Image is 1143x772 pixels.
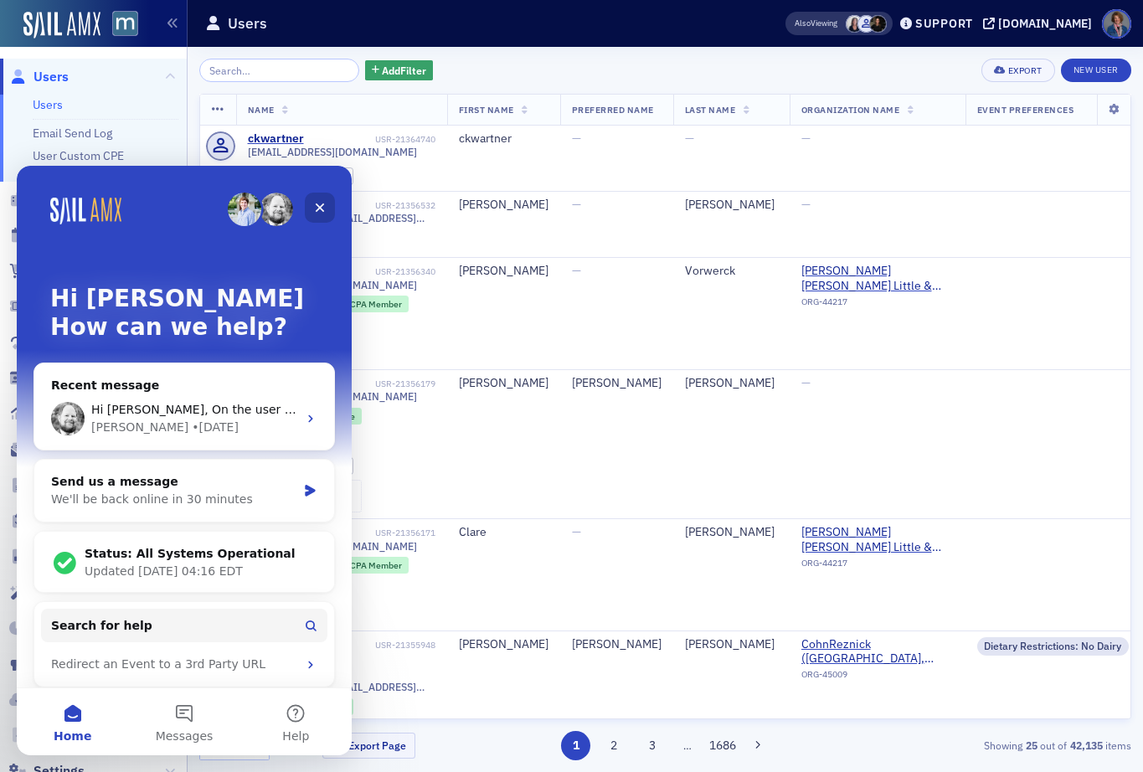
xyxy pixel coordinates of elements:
[375,640,435,651] div: USR-21355948
[459,525,548,540] div: Clare
[199,59,359,82] input: Search…
[139,564,197,576] span: Messages
[801,375,811,390] span: —
[915,16,973,31] div: Support
[24,483,311,514] div: Redirect an Event to a 3rd Party URL
[1022,738,1040,753] strong: 25
[18,366,317,428] div: Status: All Systems OperationalUpdated [DATE] 04:16 EDT
[459,131,548,147] div: ckwartner
[572,637,662,652] div: [PERSON_NAME]
[801,525,954,554] span: Grandizio Wilkins Little & Matthews (Hunt Valley, MD)
[685,525,778,540] div: [PERSON_NAME]
[322,733,415,759] button: Export Page
[9,726,83,744] a: Imports
[801,104,900,116] span: Organization Name
[459,264,548,279] div: [PERSON_NAME]
[34,451,136,469] span: Search for help
[685,264,778,279] div: Vorwerck
[459,198,548,213] div: [PERSON_NAME]
[801,296,954,313] div: ORG-44217
[382,63,426,78] span: Add Filter
[34,211,301,229] div: Recent message
[676,738,699,753] span: …
[175,253,222,270] div: • [DATE]
[832,738,1131,753] div: Showing out of items
[801,197,811,212] span: —
[708,731,737,760] button: 1686
[343,200,435,211] div: USR-21356532
[343,378,435,389] div: USR-21356179
[248,131,304,147] a: ckwartner
[459,376,548,391] div: [PERSON_NAME]
[9,297,115,316] a: Registrations
[33,97,63,112] a: Users
[343,266,435,277] div: USR-21356340
[685,198,778,213] div: [PERSON_NAME]
[977,104,1074,116] span: Event Preferences
[17,166,352,755] iframe: Intercom live chat
[983,18,1098,29] button: [DOMAIN_NAME]
[981,59,1054,82] button: Export
[795,18,837,29] span: Viewing
[248,104,275,116] span: Name
[846,15,863,33] span: Kelly Brown
[801,525,954,554] a: [PERSON_NAME] [PERSON_NAME] Little & [PERSON_NAME] ([PERSON_NAME][GEOGRAPHIC_DATA], [GEOGRAPHIC_D...
[9,333,116,352] a: Subscriptions
[9,190,118,208] a: Organizations
[801,669,954,686] div: ORG-45009
[977,637,1130,656] div: Dietary Restrictions: No Dairy
[9,440,133,459] a: Email Marketing
[34,236,68,270] img: Profile image for Aidan
[795,18,811,28] div: Also
[1102,9,1131,39] span: Profile
[637,731,667,760] button: 3
[869,15,887,33] span: Lauren McDonough
[9,619,81,637] a: Finance
[34,325,280,342] div: We'll be back online in 30 minutes
[33,126,112,141] a: Email Send Log
[111,522,223,589] button: Messages
[17,197,318,285] div: Recent messageProfile image for AidanHi [PERSON_NAME], On the user index page there is a filter f...
[33,148,124,163] a: User Custom CPE
[9,691,80,709] a: Exports
[1067,738,1105,753] strong: 42,135
[9,68,69,86] a: Users
[459,637,548,652] div: [PERSON_NAME]
[685,104,736,116] span: Last Name
[17,293,318,357] div: Send us a messageWe'll be back online in 30 minutes
[100,11,138,39] a: View Homepage
[801,131,811,146] span: —
[801,264,954,293] a: [PERSON_NAME] [PERSON_NAME] Little & [PERSON_NAME] ([PERSON_NAME][GEOGRAPHIC_DATA], [GEOGRAPHIC_D...
[1008,66,1043,75] div: Export
[23,12,100,39] img: SailAMX
[33,68,69,86] span: Users
[224,522,335,589] button: Help
[9,512,69,530] a: Tasks
[459,104,514,116] span: First Name
[24,443,311,476] button: Search for help
[561,731,590,760] button: 1
[365,60,434,81] button: AddFilter
[9,226,145,244] a: Events & Products
[572,376,662,391] div: [PERSON_NAME]
[248,146,417,158] span: [EMAIL_ADDRESS][DOMAIN_NAME]
[600,731,629,760] button: 2
[801,558,954,574] div: ORG-44217
[572,104,654,116] span: Preferred Name
[801,637,954,666] span: CohnReznick (Baltimore, MD)
[9,655,84,673] a: Connect
[572,131,581,146] span: —
[228,13,267,33] h1: Users
[9,476,82,495] a: Content
[9,404,81,423] a: Reports
[9,548,99,566] a: E-Learning
[343,528,435,538] div: USR-21356171
[68,399,226,412] span: Updated [DATE] 04:16 EDT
